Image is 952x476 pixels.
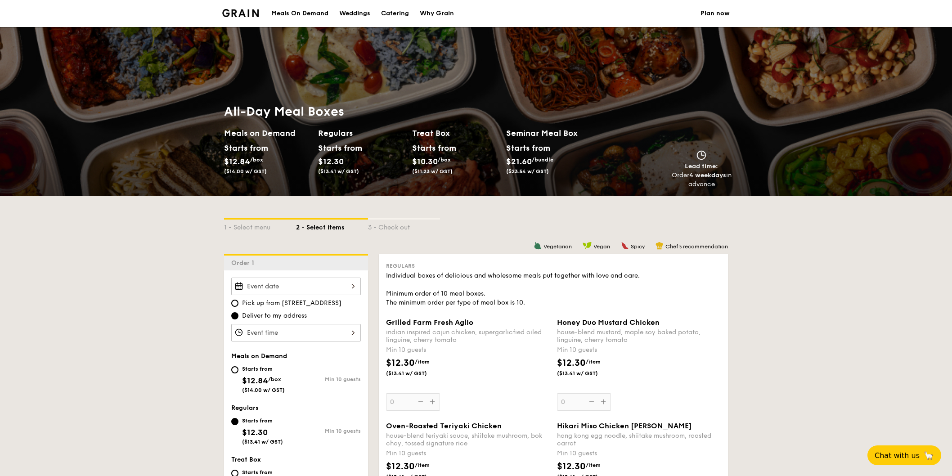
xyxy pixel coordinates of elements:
[231,259,258,267] span: Order 1
[231,300,238,307] input: Pick up from [STREET_ADDRESS]
[593,243,610,250] span: Vegan
[386,263,415,269] span: Regulars
[583,242,592,250] img: icon-vegan.f8ff3823.svg
[224,127,311,139] h2: Meals on Demand
[695,150,708,160] img: icon-clock.2db775ea.svg
[296,428,361,434] div: Min 10 guests
[224,157,250,166] span: $12.84
[231,278,361,295] input: Event date
[557,328,721,344] div: house-blend mustard, maple soy baked potato, linguine, cherry tomato
[557,318,660,327] span: Honey Duo Mustard Chicken
[621,242,629,250] img: icon-spicy.37a8142b.svg
[318,168,359,175] span: ($13.41 w/ GST)
[685,162,718,170] span: Lead time:
[557,358,586,368] span: $12.30
[586,462,601,468] span: /item
[506,168,549,175] span: ($23.54 w/ GST)
[242,469,283,476] div: Starts from
[318,127,405,139] h2: Regulars
[412,141,452,155] div: Starts from
[242,417,283,424] div: Starts from
[386,422,502,430] span: Oven-Roasted Teriyaki Chicken
[268,376,281,382] span: /box
[222,9,259,17] a: Logotype
[231,352,287,360] span: Meals on Demand
[242,299,341,308] span: Pick up from [STREET_ADDRESS]
[386,449,550,458] div: Min 10 guests
[222,9,259,17] img: Grain
[318,157,344,166] span: $12.30
[231,418,238,425] input: Starts from$12.30($13.41 w/ GST)Min 10 guests
[631,243,645,250] span: Spicy
[412,157,438,166] span: $10.30
[543,243,572,250] span: Vegetarian
[532,157,553,163] span: /bundle
[386,328,550,344] div: indian inspired cajun chicken, supergarlicfied oiled linguine, cherry tomato
[438,157,451,163] span: /box
[242,387,285,393] span: ($14.00 w/ GST)
[231,324,361,341] input: Event time
[296,376,361,382] div: Min 10 guests
[386,271,721,307] div: Individual boxes of delicious and wholesome meals put together with love and care. Minimum order ...
[557,422,692,430] span: Hikari Miso Chicken [PERSON_NAME]
[250,157,263,163] span: /box
[506,157,532,166] span: $21.60
[242,365,285,373] div: Starts from
[386,432,550,447] div: house-blend teriyaki sauce, shiitake mushroom, bok choy, tossed signature rice
[665,243,728,250] span: Chef's recommendation
[557,346,721,355] div: Min 10 guests
[231,366,238,373] input: Starts from$12.84/box($14.00 w/ GST)Min 10 guests
[296,220,368,232] div: 2 - Select items
[506,141,550,155] div: Starts from
[557,432,721,447] div: hong kong egg noodle, shiitake mushroom, roasted carrot
[231,312,238,319] input: Deliver to my address
[412,127,499,139] h2: Treat Box
[368,220,440,232] div: 3 - Check out
[689,171,726,179] strong: 4 weekdays
[386,346,550,355] div: Min 10 guests
[231,404,259,412] span: Regulars
[318,141,358,155] div: Starts from
[386,370,447,377] span: ($13.41 w/ GST)
[242,439,283,445] span: ($13.41 w/ GST)
[242,427,268,437] span: $12.30
[586,359,601,365] span: /item
[557,449,721,458] div: Min 10 guests
[557,461,586,472] span: $12.30
[923,450,934,461] span: 🦙
[534,242,542,250] img: icon-vegetarian.fe4039eb.svg
[224,103,600,120] h1: All-Day Meal Boxes
[224,220,296,232] div: 1 - Select menu
[671,171,732,189] div: Order in advance
[242,376,268,386] span: $12.84
[386,358,415,368] span: $12.30
[656,242,664,250] img: icon-chef-hat.a58ddaea.svg
[557,370,618,377] span: ($13.41 w/ GST)
[224,141,264,155] div: Starts from
[231,456,261,463] span: Treat Box
[867,445,941,465] button: Chat with us🦙
[875,451,920,460] span: Chat with us
[415,462,430,468] span: /item
[386,461,415,472] span: $12.30
[415,359,430,365] span: /item
[412,168,453,175] span: ($11.23 w/ GST)
[386,318,473,327] span: Grilled Farm Fresh Aglio
[224,168,267,175] span: ($14.00 w/ GST)
[506,127,600,139] h2: Seminar Meal Box
[242,311,307,320] span: Deliver to my address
